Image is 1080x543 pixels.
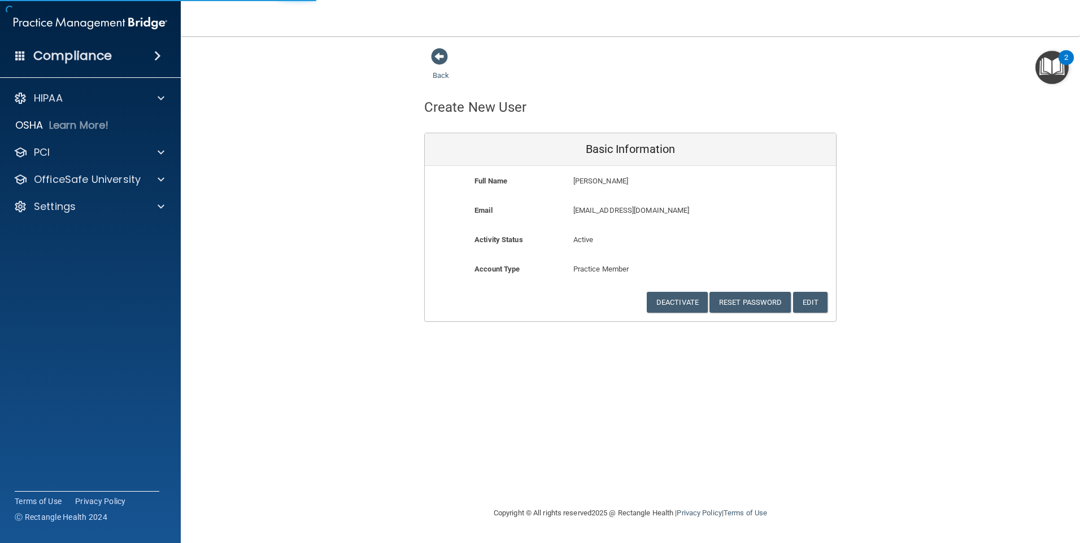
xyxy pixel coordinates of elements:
[34,146,50,159] p: PCI
[424,100,527,115] h4: Create New User
[793,292,828,313] button: Edit
[1035,51,1069,84] button: Open Resource Center, 2 new notifications
[885,463,1066,508] iframe: Drift Widget Chat Controller
[425,133,836,166] div: Basic Information
[474,177,507,185] b: Full Name
[15,119,43,132] p: OSHA
[15,496,62,507] a: Terms of Use
[14,200,164,213] a: Settings
[34,173,141,186] p: OfficeSafe University
[709,292,791,313] button: Reset Password
[573,204,754,217] p: [EMAIL_ADDRESS][DOMAIN_NAME]
[724,509,767,517] a: Terms of Use
[474,206,493,214] b: Email
[647,292,708,313] button: Deactivate
[573,262,688,276] p: Practice Member
[15,511,107,523] span: Ⓒ Rectangle Health 2024
[14,146,164,159] a: PCI
[677,509,721,517] a: Privacy Policy
[474,265,520,273] b: Account Type
[1064,58,1068,72] div: 2
[49,119,109,132] p: Learn More!
[573,174,754,188] p: [PERSON_NAME]
[14,12,167,34] img: PMB logo
[33,48,112,64] h4: Compliance
[433,58,449,80] a: Back
[34,91,63,105] p: HIPAA
[75,496,126,507] a: Privacy Policy
[14,173,164,186] a: OfficeSafe University
[474,235,523,244] b: Activity Status
[424,495,837,531] div: Copyright © All rights reserved 2025 @ Rectangle Health | |
[573,233,688,247] p: Active
[34,200,76,213] p: Settings
[14,91,164,105] a: HIPAA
